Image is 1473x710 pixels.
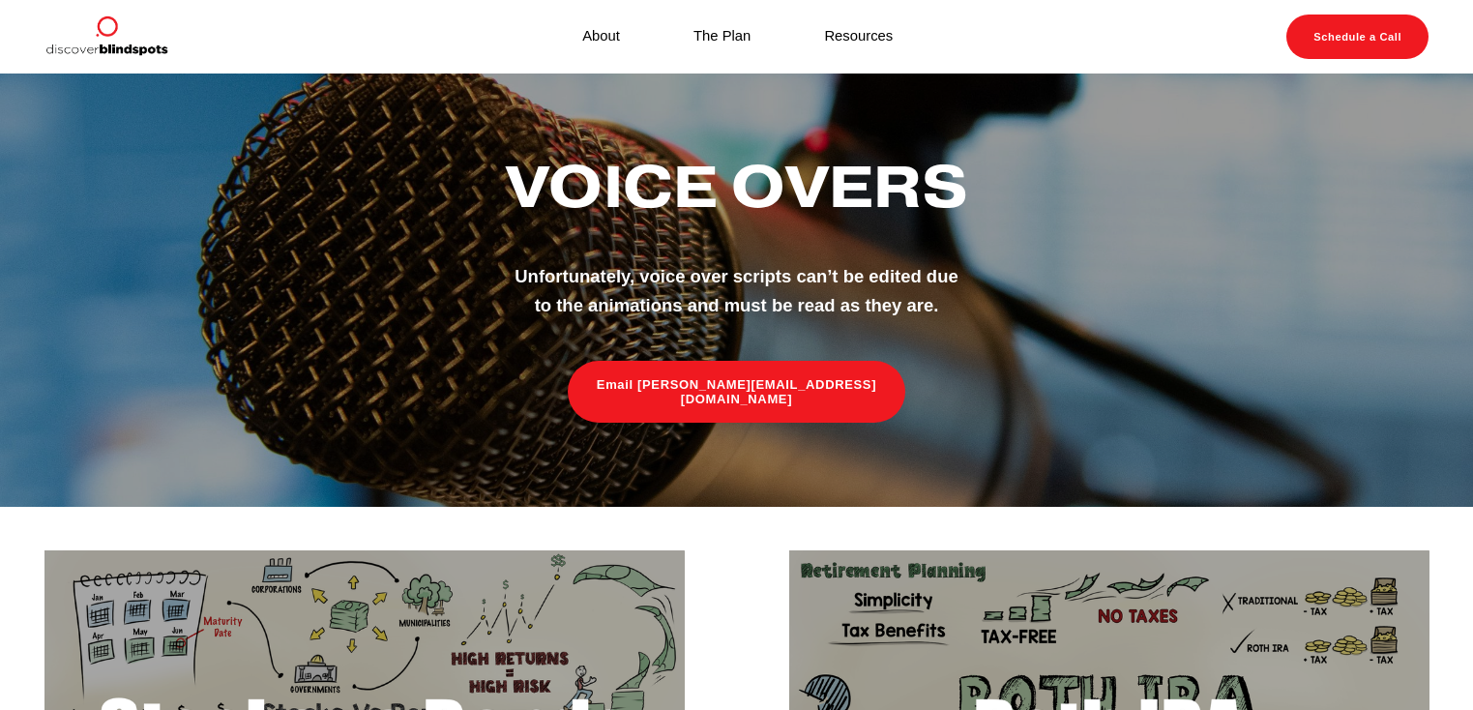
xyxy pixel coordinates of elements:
[568,361,906,423] a: Email [PERSON_NAME][EMAIL_ADDRESS][DOMAIN_NAME]
[515,266,963,315] strong: Unfortunately, voice over scripts can’t be edited due to the animations and must be read as they ...
[693,24,751,50] a: The Plan
[44,15,168,59] img: Discover Blind Spots
[824,24,893,50] a: Resources
[582,24,620,50] a: About
[451,155,1021,218] h2: Voice Overs
[1286,15,1429,59] a: Schedule a Call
